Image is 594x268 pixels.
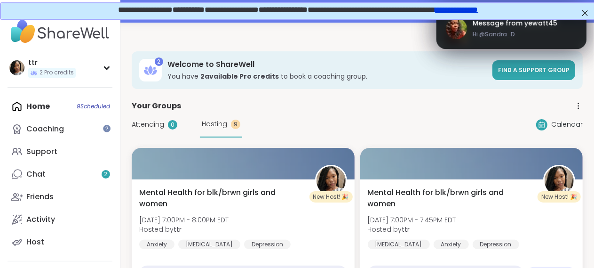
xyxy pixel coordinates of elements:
iframe: Spotlight [103,125,111,132]
div: New Host! 🎉 [309,191,353,203]
span: Hosted by [368,225,456,234]
span: [DATE] 7:00PM - 8:00PM EDT [139,215,229,225]
div: Chat [26,169,46,179]
div: Depression [473,240,519,249]
a: Find a support group [492,60,575,80]
a: Friends [8,186,112,208]
a: Host [8,231,112,253]
span: Message from yewatt45 [473,18,557,28]
div: Coaching [26,124,64,134]
span: Mental Health for blk/brwn girls and women [368,187,533,210]
span: Calendar [551,120,583,130]
div: New Host! 🎉 [538,191,581,203]
a: yewatt45Message from yewatt45Hi @Sandra_D [446,13,577,43]
div: [MEDICAL_DATA] [368,240,430,249]
div: 0 [168,120,177,130]
h3: You have to book a coaching group. [167,72,487,81]
div: Activity [26,214,55,225]
div: Anxiety [434,240,469,249]
span: Mental Health for blk/brwn girls and women [139,187,305,210]
div: Friends [26,192,54,202]
span: Find a support group [498,66,570,74]
img: ttr [9,60,24,75]
img: yewatt45 [446,18,467,39]
span: Your Groups [132,100,181,112]
b: ttr [402,225,410,234]
span: 2 Pro credits [40,69,74,77]
span: 2 [104,171,108,179]
span: Hosting [202,119,227,129]
div: [MEDICAL_DATA] [178,240,240,249]
a: Coaching [8,118,112,140]
div: 2 [155,57,163,66]
img: ttr [317,166,346,195]
div: 9 [231,120,240,129]
div: ttr [28,57,76,68]
div: Anxiety [139,240,174,249]
span: Hosted by [139,225,229,234]
a: Chat2 [8,163,112,186]
div: Support [26,146,57,157]
div: Host [26,237,44,247]
b: ttr [174,225,182,234]
span: Attending [132,120,164,130]
a: Support [8,140,112,163]
b: 2 available Pro credit s [200,72,279,81]
img: ShareWell Nav Logo [8,15,112,48]
div: Depression [244,240,291,249]
h3: Welcome to ShareWell [167,59,487,70]
img: ttr [545,166,574,195]
span: [DATE] 7:00PM - 7:45PM EDT [368,215,456,225]
a: Activity [8,208,112,231]
span: Hi @Sandra_D [473,30,557,39]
